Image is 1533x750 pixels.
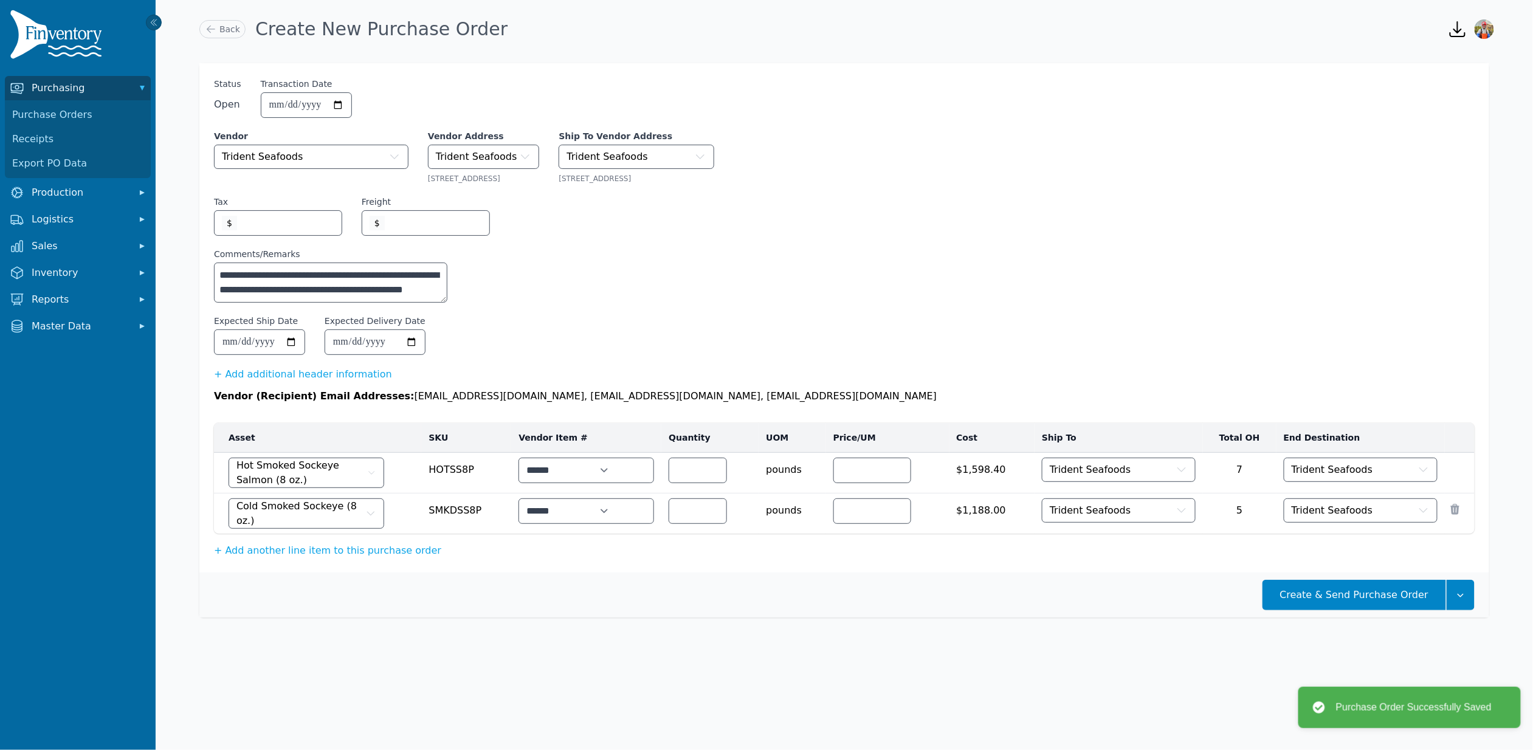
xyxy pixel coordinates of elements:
a: Back [199,20,246,38]
th: UOM [759,423,825,453]
span: Cold Smoked Sockeye (8 oz.) [236,499,363,528]
button: + Add another line item to this purchase order [214,543,441,558]
th: SKU [421,423,511,453]
th: Cost [949,423,1035,453]
label: Expected Delivery Date [325,315,425,327]
button: Trident Seafoods [559,145,714,169]
span: Status [214,78,241,90]
label: Ship To Vendor Address [559,130,714,142]
span: Production [32,185,129,200]
button: Inventory [5,261,151,285]
span: Trident Seafoods [1292,463,1373,477]
div: [STREET_ADDRESS] [428,174,539,184]
th: Total OH [1203,423,1276,453]
span: Reports [32,292,129,307]
span: Inventory [32,266,129,280]
button: + Add additional header information [214,367,392,382]
a: Receipts [7,127,148,151]
th: End Destination [1276,423,1445,453]
span: Trident Seafoods [1292,503,1373,518]
th: Asset [214,423,421,453]
span: Purchasing [32,81,129,95]
img: Sera Wheeler [1475,19,1494,39]
th: Quantity [661,423,759,453]
button: Create & Send Purchase Order [1263,580,1446,610]
span: [EMAIL_ADDRESS][DOMAIN_NAME], [EMAIL_ADDRESS][DOMAIN_NAME], [EMAIL_ADDRESS][DOMAIN_NAME] [415,390,937,402]
label: Expected Ship Date [214,315,298,327]
button: Remove [1449,503,1461,515]
label: Freight [362,196,391,208]
span: Master Data [32,319,129,334]
span: Trident Seafoods [567,150,647,164]
h1: Create New Purchase Order [255,18,508,40]
button: Trident Seafoods [1042,498,1196,523]
th: Price/UM [826,423,949,453]
button: Logistics [5,207,151,232]
button: Sales [5,234,151,258]
th: Vendor Item # [511,423,661,453]
button: Hot Smoked Sockeye Salmon (8 oz.) [229,458,384,488]
button: Master Data [5,314,151,339]
a: Export PO Data [7,151,148,176]
span: pounds [766,458,818,477]
span: Hot Smoked Sockeye Salmon (8 oz.) [236,458,365,487]
button: Production [5,181,151,205]
button: Reports [5,287,151,312]
label: Vendor [214,130,408,142]
th: Ship To [1035,423,1203,453]
span: $ [222,216,237,230]
button: Trident Seafoods [214,145,408,169]
label: Vendor Address [428,130,539,142]
span: pounds [766,498,818,518]
button: Cold Smoked Sockeye (8 oz.) [229,498,384,529]
label: Tax [214,196,228,208]
span: Trident Seafoods [436,150,517,164]
button: Trident Seafoods [428,145,539,169]
button: Purchasing [5,76,151,100]
span: Open [214,97,241,112]
img: Finventory [10,10,107,64]
span: Trident Seafoods [1050,503,1131,518]
span: Trident Seafoods [222,150,303,164]
span: Vendor (Recipient) Email Addresses: [214,390,415,402]
label: Transaction Date [261,78,332,90]
button: Trident Seafoods [1284,458,1438,482]
div: Purchase Order Successfully Saved [1336,700,1492,715]
td: SMKDSS8P [421,494,511,534]
span: $1,598.40 [957,458,1028,477]
span: Sales [32,239,129,253]
div: [STREET_ADDRESS] [559,174,714,184]
button: Trident Seafoods [1284,498,1438,523]
span: $1,188.00 [957,498,1028,518]
td: HOTSS8P [421,453,511,494]
a: Purchase Orders [7,103,148,127]
label: Comments/Remarks [214,248,447,260]
span: Trident Seafoods [1050,463,1131,477]
button: Trident Seafoods [1042,458,1196,482]
span: Logistics [32,212,129,227]
span: $ [370,216,385,230]
td: 5 [1203,494,1276,534]
td: 7 [1203,453,1276,494]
